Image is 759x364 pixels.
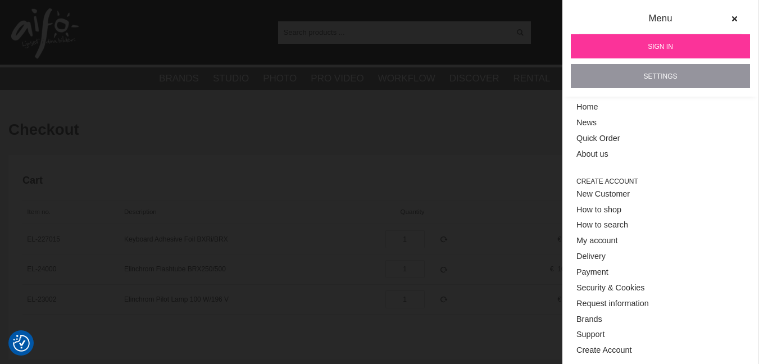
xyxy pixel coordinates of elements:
a: Quick Order [576,131,744,147]
a: Brands [159,71,199,86]
span: Quantity [401,208,425,215]
span: Create account [576,176,744,186]
a: How to search [576,217,744,233]
a: Workflow [378,71,435,86]
a: Pro Video [311,71,363,86]
span: Sign in [648,42,673,52]
a: Elinchrom Pilot Lamp 100 W/196 V [124,295,229,303]
img: logo.png [11,8,79,59]
h2: Cart [22,174,708,188]
a: New Customer [576,186,744,202]
a: Brands [576,312,744,327]
a: About us [576,147,744,162]
a: Support [576,327,744,343]
a: Rental [513,71,551,86]
img: Revisit consent button [13,335,30,352]
button: Consent Preferences [13,333,30,353]
a: Discover [449,71,499,86]
h1: Checkout [8,119,751,141]
a: How to shop [576,202,744,217]
a: Create Account [576,343,744,358]
a: Elinchrom Flashtube BRX250/500 [124,265,226,273]
a: Keyboard Adhesive Foil BXRi/BRX [124,235,228,243]
a: Payment [576,265,744,280]
a: Studio [213,71,249,86]
a: Photo [263,71,297,86]
a: EL-24000 [27,265,56,273]
a: EL-23002 [27,295,56,303]
input: Search products ... [278,24,510,40]
a: Sign in [571,34,750,58]
span: Item no. [27,208,51,215]
a: EL-227015 [27,235,60,243]
a: Settings [571,64,750,88]
a: Request information [576,296,744,312]
a: Delivery [576,249,744,265]
span: 104.50 [557,265,578,273]
div: Menu [579,11,742,34]
a: Home [576,99,744,115]
a: News [576,115,744,131]
span: Description [124,208,157,215]
a: My account [576,233,744,249]
a: Security & Cookies [576,280,744,296]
